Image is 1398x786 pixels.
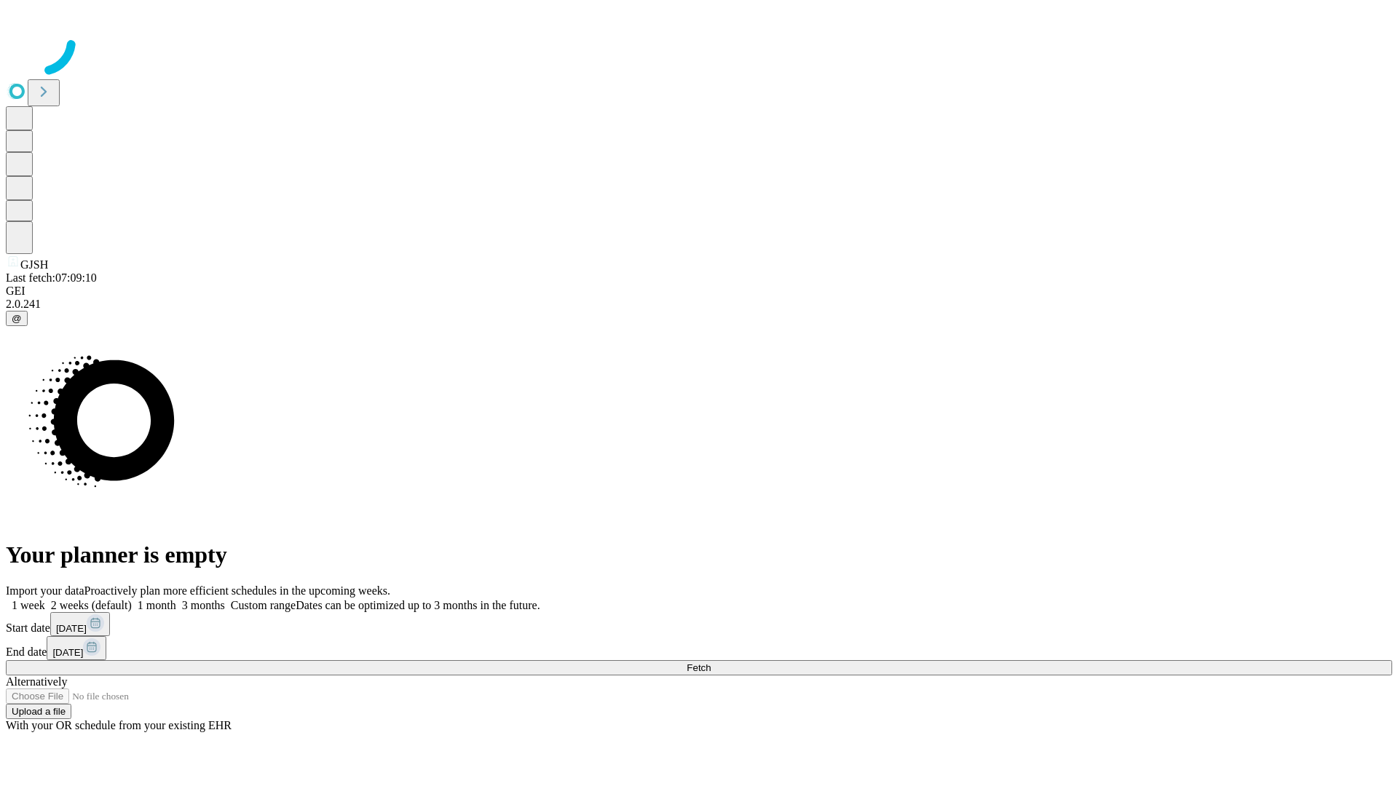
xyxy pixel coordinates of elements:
[138,599,176,611] span: 1 month
[84,584,390,597] span: Proactively plan more efficient schedules in the upcoming weeks.
[182,599,225,611] span: 3 months
[6,660,1392,675] button: Fetch
[47,636,106,660] button: [DATE]
[6,285,1392,298] div: GEI
[6,675,67,688] span: Alternatively
[52,647,83,658] span: [DATE]
[6,704,71,719] button: Upload a file
[687,662,711,673] span: Fetch
[6,584,84,597] span: Import your data
[296,599,540,611] span: Dates can be optimized up to 3 months in the future.
[51,599,132,611] span: 2 weeks (default)
[231,599,296,611] span: Custom range
[6,271,97,284] span: Last fetch: 07:09:10
[50,612,110,636] button: [DATE]
[6,612,1392,636] div: Start date
[6,311,28,326] button: @
[12,599,45,611] span: 1 week
[6,298,1392,311] div: 2.0.241
[6,636,1392,660] div: End date
[56,623,87,634] span: [DATE]
[6,541,1392,568] h1: Your planner is empty
[6,719,232,731] span: With your OR schedule from your existing EHR
[12,313,22,324] span: @
[20,258,48,271] span: GJSH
